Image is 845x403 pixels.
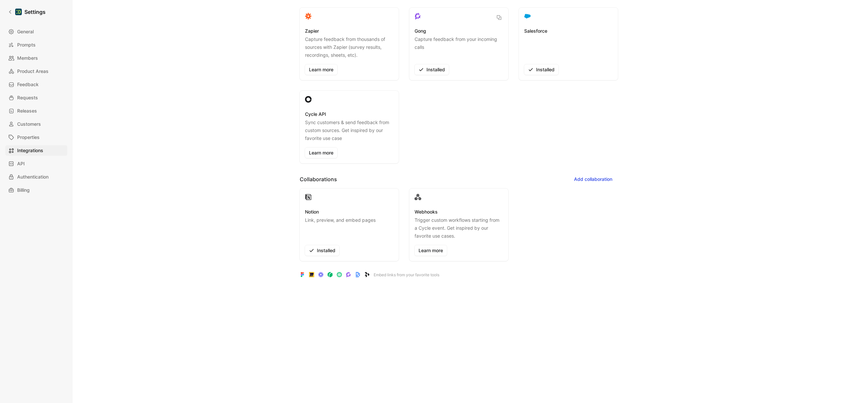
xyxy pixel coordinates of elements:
[5,40,67,50] a: Prompts
[17,81,39,88] span: Feedback
[305,216,376,240] p: Link, preview, and embed pages
[524,64,558,75] button: Installed
[17,54,38,62] span: Members
[17,173,49,181] span: Authentication
[528,66,555,74] span: Installed
[5,66,67,77] a: Product Areas
[17,28,34,36] span: General
[17,186,30,194] span: Billing
[17,107,37,115] span: Releases
[415,27,426,35] h3: Gong
[5,132,67,143] a: Properties
[17,120,41,128] span: Customers
[415,245,447,256] a: Learn more
[24,8,46,16] h1: Settings
[17,133,40,141] span: Properties
[415,208,438,216] h3: Webhooks
[17,41,36,49] span: Prompts
[5,106,67,116] a: Releases
[305,35,393,59] p: Capture feedback from thousands of sources with Zapier (survey results, recordings, sheets, etc).
[305,64,337,75] a: Learn more
[17,67,49,75] span: Product Areas
[5,53,67,63] a: Members
[5,158,67,169] a: API
[17,160,25,168] span: API
[5,145,67,156] a: Integrations
[17,147,43,154] span: Integrations
[5,172,67,182] a: Authentication
[374,272,439,278] p: Embed links from your favorite tools
[300,175,337,183] h2: Collaborations
[5,5,48,18] a: Settings
[305,27,319,35] h3: Zapier
[305,148,337,158] a: Learn more
[17,94,38,102] span: Requests
[5,119,67,129] a: Customers
[5,92,67,103] a: Requests
[574,175,612,183] span: Add collaboration
[415,35,503,59] p: Capture feedback from your incoming calls
[5,79,67,90] a: Feedback
[305,110,326,118] h3: Cycle API
[309,247,335,254] span: Installed
[305,208,319,216] h3: Notion
[415,216,503,240] p: Trigger custom workflows starting from a Cycle event. Get inspired by our favorite use cases.
[415,64,449,75] button: Installed
[5,26,67,37] a: General
[568,174,618,185] button: Add collaboration
[419,66,445,74] span: Installed
[305,118,393,142] p: Sync customers & send feedback from custom sources. Get inspired by our favorite use case
[524,27,547,35] h3: Salesforce
[305,245,339,256] button: Installed
[5,185,67,195] a: Billing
